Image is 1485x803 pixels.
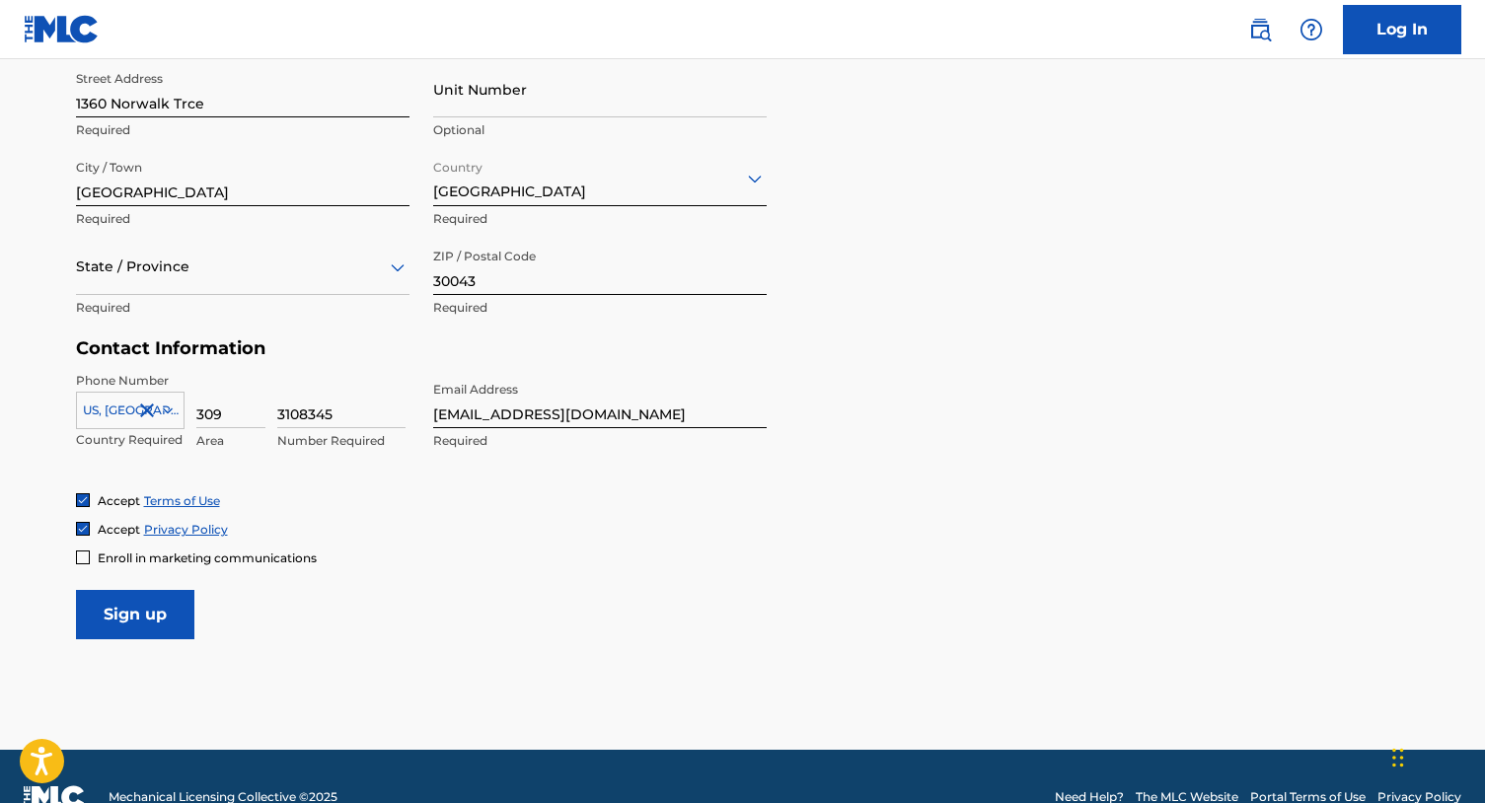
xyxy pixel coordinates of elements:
span: Accept [98,493,140,508]
a: Public Search [1240,10,1280,49]
p: Required [76,210,409,228]
img: checkbox [77,494,89,506]
p: Area [196,432,265,450]
p: Required [433,299,767,317]
p: Required [433,432,767,450]
p: Required [76,299,409,317]
p: Required [433,210,767,228]
p: Required [76,121,409,139]
div: Help [1292,10,1331,49]
span: Accept [98,522,140,537]
p: Country Required [76,431,185,449]
img: help [1299,18,1323,41]
a: Terms of Use [144,493,220,508]
div: [GEOGRAPHIC_DATA] [433,154,767,202]
h5: Contact Information [76,337,767,360]
label: Country [433,147,483,177]
a: Privacy Policy [144,522,228,537]
input: Sign up [76,590,194,639]
a: Log In [1343,5,1461,54]
iframe: Chat Widget [1386,708,1485,803]
p: Number Required [277,432,406,450]
div: Drag [1392,728,1404,787]
img: MLC Logo [24,15,100,43]
img: search [1248,18,1272,41]
span: Enroll in marketing communications [98,550,317,565]
img: checkbox [77,523,89,535]
p: Optional [433,121,767,139]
